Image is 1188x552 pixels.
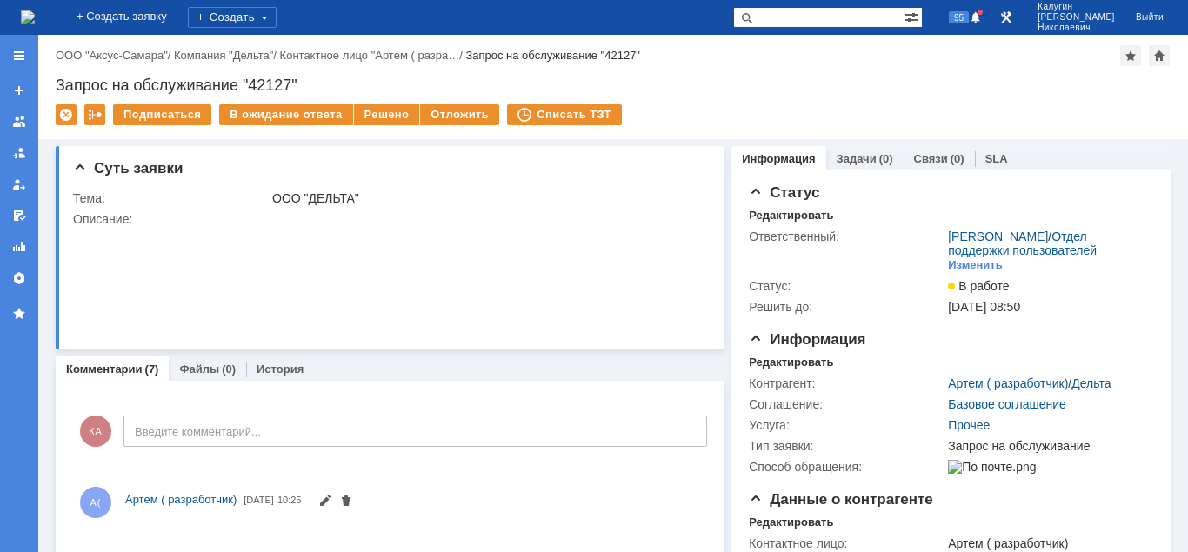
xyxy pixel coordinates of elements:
[5,76,33,104] a: Создать заявку
[985,152,1008,165] a: SLA
[21,10,35,24] a: Перейти на домашнюю страницу
[749,229,944,243] div: Ответственный:
[749,397,944,411] div: Соглашение:
[1038,12,1115,23] span: [PERSON_NAME]
[749,184,819,201] span: Статус
[1038,23,1115,33] span: Николаевич
[996,7,1017,28] a: Перейти в интерфейс администратора
[73,160,183,176] span: Суть заявки
[272,191,701,205] div: ООО "ДЕЛЬТА"
[244,495,274,505] span: [DATE]
[174,49,280,62] div: /
[80,416,111,447] span: КА
[951,152,964,165] div: (0)
[280,49,466,62] div: /
[73,212,704,226] div: Описание:
[339,495,353,509] span: Удалить
[56,49,168,62] a: ООО "Аксус-Самара"
[5,233,33,261] a: Отчеты
[749,439,944,453] div: Тип заявки:
[749,376,944,390] div: Контрагент:
[749,515,833,529] div: Редактировать
[749,356,833,369] div: Редактировать
[879,152,893,165] div: (0)
[66,362,143,376] a: Комментарии
[1149,45,1170,66] div: Сделать домашней страницей
[73,191,269,205] div: Тема:
[837,152,877,165] a: Задачи
[904,8,922,24] span: Расширенный поиск
[5,202,33,229] a: Мои согласования
[318,495,332,509] span: Редактировать
[914,152,948,165] a: Связи
[749,209,833,223] div: Редактировать
[948,536,1145,550] div: Артем ( разработчик)
[145,362,159,376] div: (7)
[948,229,1097,257] a: Отдел поддержки пользователей
[5,108,33,136] a: Заявки на командах
[5,170,33,198] a: Мои заявки
[948,279,1009,293] span: В работе
[125,491,237,509] a: Артем ( разработчик)
[948,376,1111,390] div: /
[56,104,77,125] div: Удалить
[222,362,236,376] div: (0)
[84,104,105,125] div: Работа с массовостью
[749,418,944,432] div: Услуга:
[742,152,815,165] a: Информация
[280,49,460,62] a: Контактное лицо "Артем ( разра…
[1071,376,1111,390] a: Дельта
[749,460,944,474] div: Способ обращения:
[948,258,1003,272] div: Изменить
[125,493,237,506] span: Артем ( разработчик)
[948,376,1068,390] a: Артем ( разработчик)
[749,491,933,508] span: Данные о контрагенте
[948,300,1020,314] span: [DATE] 08:50
[188,7,277,28] div: Создать
[5,264,33,292] a: Настройки
[749,536,944,550] div: Контактное лицо:
[749,300,944,314] div: Решить до:
[948,439,1145,453] div: Запрос на обслуживание
[948,229,1145,257] div: /
[56,76,1171,94] div: Запрос на обслуживание "42127"
[277,495,302,505] span: 10:25
[465,49,640,62] div: Запрос на обслуживание "42127"
[948,229,1048,243] a: [PERSON_NAME]
[56,49,174,62] div: /
[257,362,304,376] a: История
[749,331,865,348] span: Информация
[949,11,969,23] span: 95
[948,460,1036,474] img: По почте.png
[1038,2,1115,12] span: Калугин
[749,279,944,293] div: Статус:
[948,418,990,432] a: Прочее
[1120,45,1141,66] div: Добавить в избранное
[174,49,273,62] a: Компания "Дельта"
[5,139,33,167] a: Заявки в моей ответственности
[948,397,1066,411] a: Базовое соглашение
[21,10,35,24] img: logo
[179,362,219,376] a: Файлы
